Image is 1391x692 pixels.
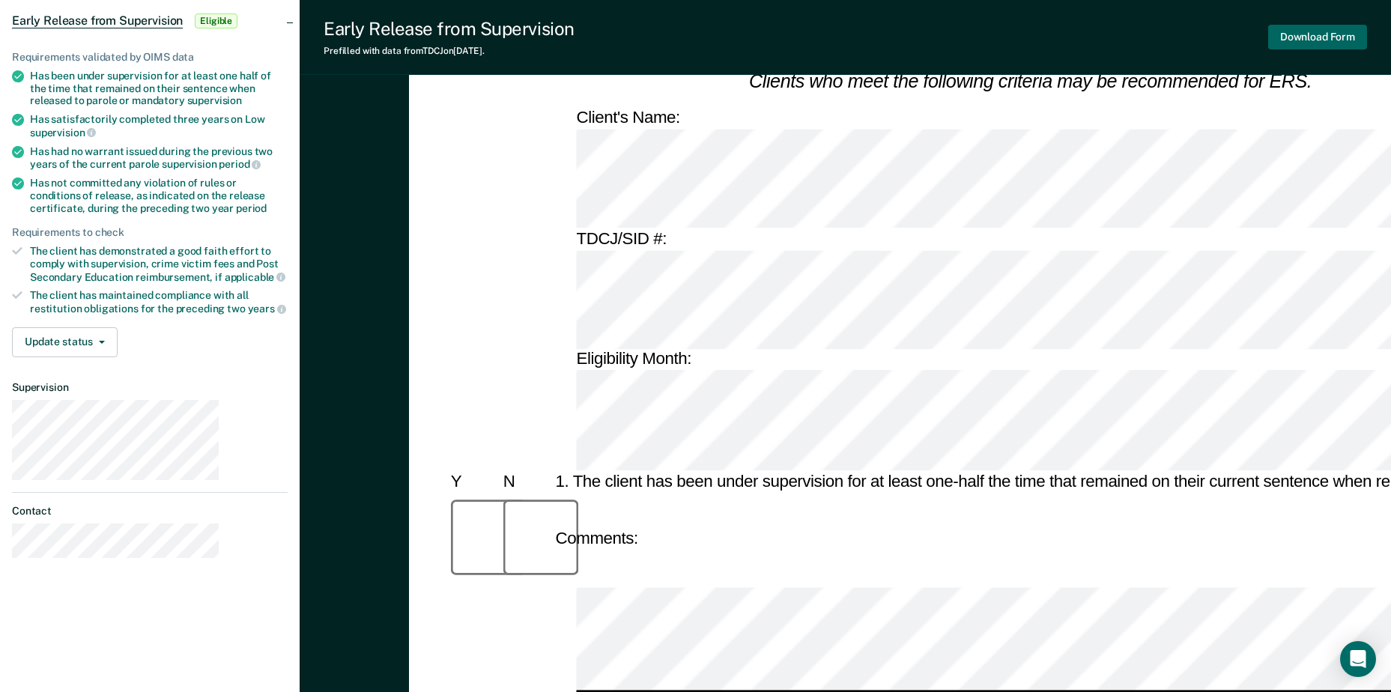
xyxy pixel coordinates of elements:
div: Prefilled with data from TDCJ on [DATE] . [324,46,575,56]
div: Has been under supervision for at least one half of the time that remained on their sentence when... [30,70,288,107]
span: supervision [30,127,96,139]
div: Has had no warrant issued during the previous two years of the current parole supervision [30,145,288,171]
div: Open Intercom Messenger [1340,641,1376,677]
div: Requirements to check [12,226,288,239]
span: Early Release from Supervision [12,13,183,28]
span: period [219,158,261,170]
div: Y [446,472,499,493]
em: Clients who meet the following criteria may be recommended for ERS. [749,71,1312,92]
span: period [236,202,267,214]
div: The client has maintained compliance with all restitution obligations for the preceding two [30,289,288,315]
div: Has not committed any violation of rules or conditions of release, as indicated on the release ce... [30,177,288,214]
span: supervision [187,94,242,106]
div: Comments: [551,529,642,550]
div: Has satisfactorily completed three years on Low [30,113,288,139]
span: years [248,303,286,315]
dt: Supervision [12,381,288,394]
dt: Contact [12,505,288,518]
div: Requirements validated by OIMS data [12,51,288,64]
button: Download Form [1268,25,1367,49]
div: Early Release from Supervision [324,18,575,40]
div: The client has demonstrated a good faith effort to comply with supervision, crime victim fees and... [30,245,288,283]
button: Update status [12,327,118,357]
span: applicable [225,271,285,283]
div: N [499,472,551,493]
span: Eligible [195,13,237,28]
